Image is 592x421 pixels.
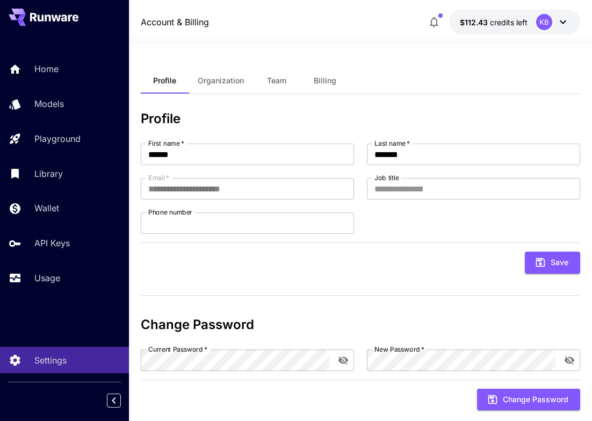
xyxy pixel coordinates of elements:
[148,139,184,148] label: First name
[34,132,81,145] p: Playground
[34,97,64,110] p: Models
[374,139,410,148] label: Last name
[460,17,528,28] div: $112.43211
[314,76,336,85] span: Billing
[334,351,353,370] button: toggle password visibility
[460,18,490,27] span: $112.43
[34,237,70,249] p: API Keys
[198,76,244,85] span: Organization
[536,14,552,30] div: KB
[477,389,580,411] button: Change Password
[560,351,579,370] button: toggle password visibility
[34,62,59,75] p: Home
[148,345,207,354] label: Current Password
[107,394,121,408] button: Collapse sidebar
[34,272,60,284] p: Usage
[148,208,192,217] label: Phone number
[153,76,176,85] span: Profile
[34,202,59,215] p: Wallet
[115,391,129,410] div: Collapse sidebar
[449,10,580,34] button: $112.43211KB
[267,76,286,85] span: Team
[525,252,580,274] button: Save
[34,167,63,180] p: Library
[141,16,209,28] nav: breadcrumb
[34,354,67,367] p: Settings
[141,16,209,28] a: Account & Billing
[374,345,424,354] label: New Password
[490,18,528,27] span: credits left
[374,173,399,182] label: Job title
[141,111,581,126] h3: Profile
[141,317,581,332] h3: Change Password
[148,173,169,182] label: Email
